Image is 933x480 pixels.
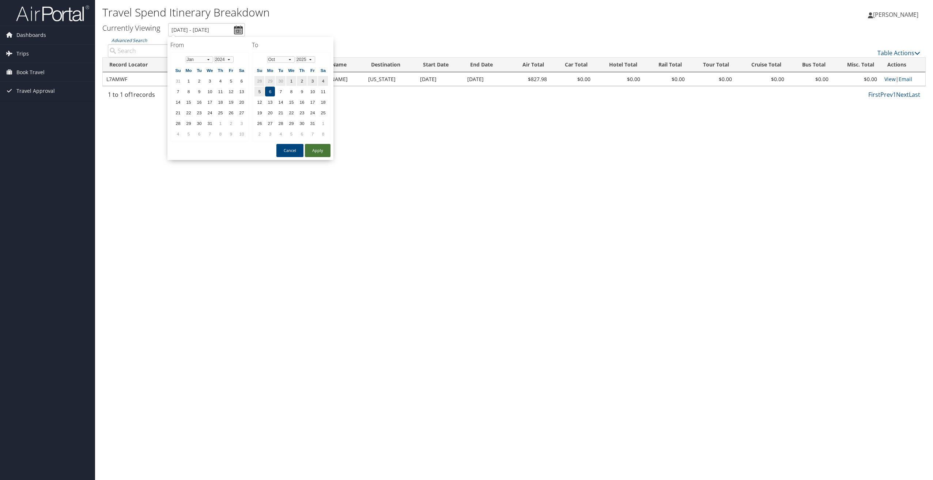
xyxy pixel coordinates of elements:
td: 3 [307,76,317,86]
td: 31 [307,118,317,128]
a: Advanced Search [112,37,147,43]
td: 19 [226,97,236,107]
th: Traveler Name: activate to sort column ascending [303,58,364,72]
td: $0.00 [551,73,594,86]
td: $0.00 [832,73,881,86]
span: Book Travel [16,63,45,81]
td: 29 [184,118,193,128]
td: [DATE] [464,73,509,86]
img: airportal-logo.png [16,5,89,22]
td: 16 [297,97,307,107]
th: Cruise Total: activate to sort column ascending [736,58,788,72]
td: 20 [237,97,246,107]
a: View [884,76,896,83]
td: 23 [194,108,204,118]
th: Tour Total: activate to sort column ascending [688,58,736,72]
th: Rail Total: activate to sort column ascending [644,58,688,72]
h1: Travel Spend Itinerary Breakdown [102,5,651,20]
th: Sa [318,65,328,75]
th: Th [215,65,225,75]
td: 9 [297,87,307,96]
td: 5 [254,87,264,96]
td: 8 [184,87,193,96]
div: 1 to 1 of records [108,90,303,103]
td: $0.00 [736,73,788,86]
td: [DATE] [416,73,464,86]
td: 24 [307,108,317,118]
td: 7 [276,87,286,96]
td: $0.00 [788,73,832,86]
td: 17 [205,97,215,107]
button: Apply [305,144,330,157]
a: Next [896,91,909,99]
a: 1 [893,91,896,99]
td: 25 [318,108,328,118]
td: 22 [286,108,296,118]
td: 10 [307,87,317,96]
td: 3 [237,118,246,128]
td: 4 [215,76,225,86]
td: 6 [237,76,246,86]
button: Cancel [276,144,303,157]
td: 2 [226,118,236,128]
th: Bus Total: activate to sort column ascending [788,58,832,72]
a: [PERSON_NAME] [868,4,926,26]
td: 30 [194,118,204,128]
td: 31 [205,118,215,128]
td: 27 [237,108,246,118]
a: Last [909,91,920,99]
td: L7AMWF [103,73,165,86]
td: 21 [276,108,286,118]
td: 2 [194,76,204,86]
td: 30 [276,76,286,86]
a: Email [899,76,912,83]
td: 1 [215,118,225,128]
td: 2 [254,129,264,139]
td: 7 [205,129,215,139]
td: 17 [307,97,317,107]
h3: Currently Viewing [102,23,160,33]
th: We [205,65,215,75]
td: 15 [184,97,193,107]
td: 13 [237,87,246,96]
th: Su [254,65,264,75]
td: 18 [215,97,225,107]
td: 28 [173,118,183,128]
th: Booking Date: activate to sort column ascending [165,58,222,72]
th: Tu [194,65,204,75]
td: [PERSON_NAME] [303,73,364,86]
td: 4 [173,129,183,139]
th: Record Locator: activate to sort column ascending [103,58,165,72]
span: Dashboards [16,26,46,44]
td: 24 [205,108,215,118]
td: 8 [286,87,296,96]
td: 29 [265,76,275,86]
td: [DATE] [165,73,222,86]
td: $0.00 [688,73,736,86]
th: Start Date: activate to sort column ascending [416,58,464,72]
th: Air Total: activate to sort column ascending [509,58,551,72]
td: 14 [173,97,183,107]
th: Su [173,65,183,75]
h4: To [252,41,330,49]
td: 27 [265,118,275,128]
td: $827.98 [509,73,551,86]
td: 6 [265,87,275,96]
td: $0.00 [644,73,688,86]
td: [US_STATE] [364,73,416,86]
span: 1 [130,91,133,99]
th: Car Total: activate to sort column ascending [551,58,594,72]
td: 1 [318,118,328,128]
th: Hotel Total: activate to sort column ascending [594,58,644,72]
td: 6 [297,129,307,139]
td: 14 [276,97,286,107]
td: $0.00 [594,73,644,86]
td: 13 [265,97,275,107]
td: 30 [297,118,307,128]
td: 3 [205,76,215,86]
td: 5 [226,76,236,86]
td: 28 [254,76,264,86]
td: 3 [265,129,275,139]
th: We [286,65,296,75]
td: 12 [226,87,236,96]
